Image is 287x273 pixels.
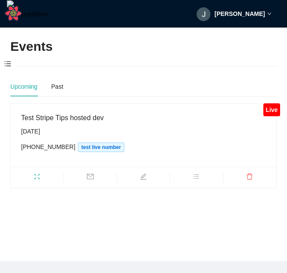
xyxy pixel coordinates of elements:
[10,38,52,56] h2: Events
[64,173,116,183] span: mail
[78,143,124,152] span: test live number
[21,127,266,136] div: [DATE]
[11,173,63,183] span: fullscreen
[21,142,266,152] div: [PHONE_NUMBER]
[263,103,280,116] div: Live
[5,5,22,22] button: Open React Query Devtools
[10,82,37,91] div: Upcoming
[197,7,210,21] img: ACg8ocK3gkUkjpe1c0IxWLUlv1TSlZ79iN_bDPixWr38nCtUbSolTQ=s96-c
[170,173,222,183] span: bars
[51,82,63,91] div: Past
[21,112,266,123] div: Test Stripe Tips hosted dev
[215,10,265,17] strong: [PERSON_NAME]
[267,12,272,16] span: down
[223,173,276,183] span: delete
[117,173,170,183] span: edit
